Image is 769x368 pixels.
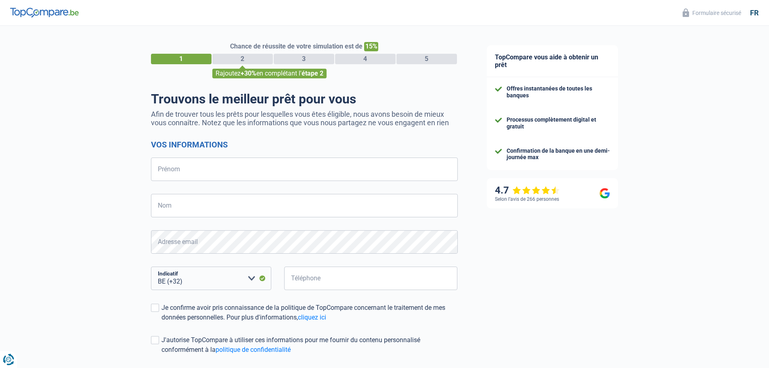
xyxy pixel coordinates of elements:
div: Processus complètement digital et gratuit [507,116,610,130]
div: 2 [212,54,273,64]
div: 3 [274,54,334,64]
div: Rajoutez en complétant l' [212,69,327,78]
div: Confirmation de la banque en une demi-journée max [507,147,610,161]
div: Offres instantanées de toutes les banques [507,85,610,99]
a: cliquez ici [298,313,326,321]
div: J'autorise TopCompare à utiliser ces informations pour me fournir du contenu personnalisé conform... [161,335,458,355]
span: +30% [241,69,256,77]
div: Je confirme avoir pris connaissance de la politique de TopCompare concernant le traitement de mes... [161,303,458,322]
div: 1 [151,54,212,64]
span: Chance de réussite de votre simulation est de [230,42,362,50]
h1: Trouvons le meilleur prêt pour vous [151,91,458,107]
a: politique de confidentialité [216,346,291,353]
div: 4.7 [495,185,560,196]
p: Afin de trouver tous les prêts pour lesquelles vous êtes éligible, nous avons besoin de mieux vou... [151,110,458,127]
span: 15% [364,42,378,51]
div: 5 [396,54,457,64]
div: fr [750,8,759,17]
input: 401020304 [284,267,458,290]
div: Selon l’avis de 266 personnes [495,196,559,202]
button: Formulaire sécurisé [678,6,746,19]
h2: Vos informations [151,140,458,149]
img: TopCompare Logo [10,8,79,17]
div: TopCompare vous aide à obtenir un prêt [487,45,618,77]
span: étape 2 [302,69,323,77]
div: 4 [335,54,396,64]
